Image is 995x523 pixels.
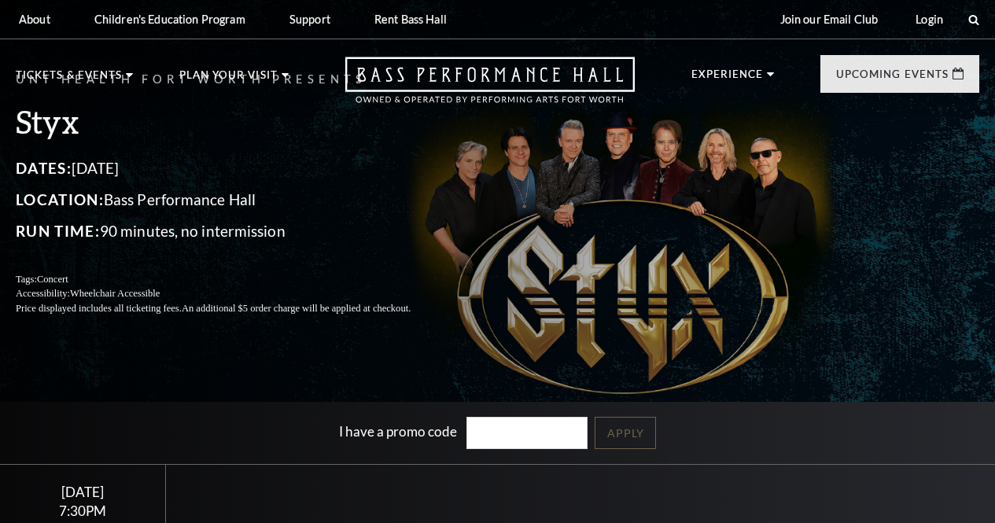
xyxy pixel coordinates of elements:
[16,222,100,240] span: Run Time:
[16,272,448,287] p: Tags:
[374,13,447,26] p: Rent Bass Hall
[37,274,68,285] span: Concert
[94,13,245,26] p: Children's Education Program
[19,484,146,500] div: [DATE]
[16,190,104,208] span: Location:
[16,219,448,244] p: 90 minutes, no intermission
[339,423,457,440] label: I have a promo code
[182,303,411,314] span: An additional $5 order charge will be applied at checkout.
[16,101,448,142] h3: Styx
[19,504,146,517] div: 7:30PM
[19,13,50,26] p: About
[16,187,448,212] p: Bass Performance Hall
[16,286,448,301] p: Accessibility:
[289,13,330,26] p: Support
[179,70,278,89] p: Plan Your Visit
[16,159,72,177] span: Dates:
[836,69,949,88] p: Upcoming Events
[16,301,448,316] p: Price displayed includes all ticketing fees.
[16,156,448,181] p: [DATE]
[691,69,764,88] p: Experience
[70,288,160,299] span: Wheelchair Accessible
[16,70,122,89] p: Tickets & Events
